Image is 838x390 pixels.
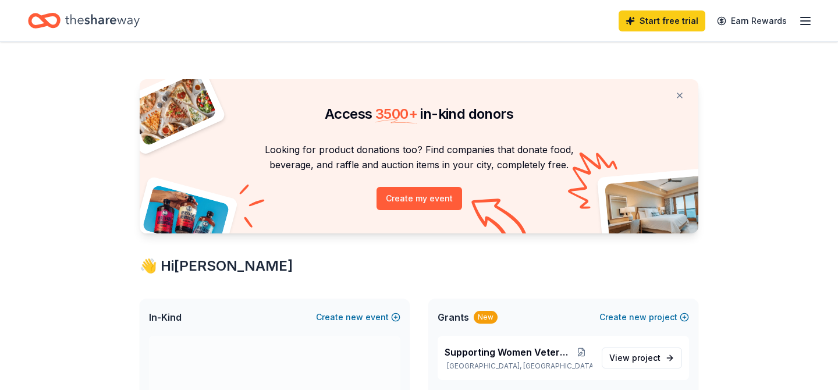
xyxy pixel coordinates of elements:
span: new [346,310,363,324]
span: Supporting Women Veterans [445,345,570,359]
div: New [474,311,498,324]
a: Earn Rewards [710,10,794,31]
p: Looking for product donations too? Find companies that donate food, beverage, and raffle and auct... [154,142,684,173]
a: View project [602,348,682,368]
button: Createnewevent [316,310,400,324]
span: new [629,310,647,324]
span: View [609,351,661,365]
span: project [632,353,661,363]
a: Start free trial [619,10,705,31]
button: Createnewproject [599,310,689,324]
a: Home [28,7,140,34]
span: 3500 + [375,105,417,122]
img: Curvy arrow [471,198,530,242]
button: Create my event [377,187,462,210]
img: Pizza [127,72,218,147]
p: [GEOGRAPHIC_DATA], [GEOGRAPHIC_DATA] [445,361,592,371]
span: Access in-kind donors [325,105,513,122]
span: Grants [438,310,469,324]
div: 👋 Hi [PERSON_NAME] [140,257,698,275]
span: In-Kind [149,310,182,324]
